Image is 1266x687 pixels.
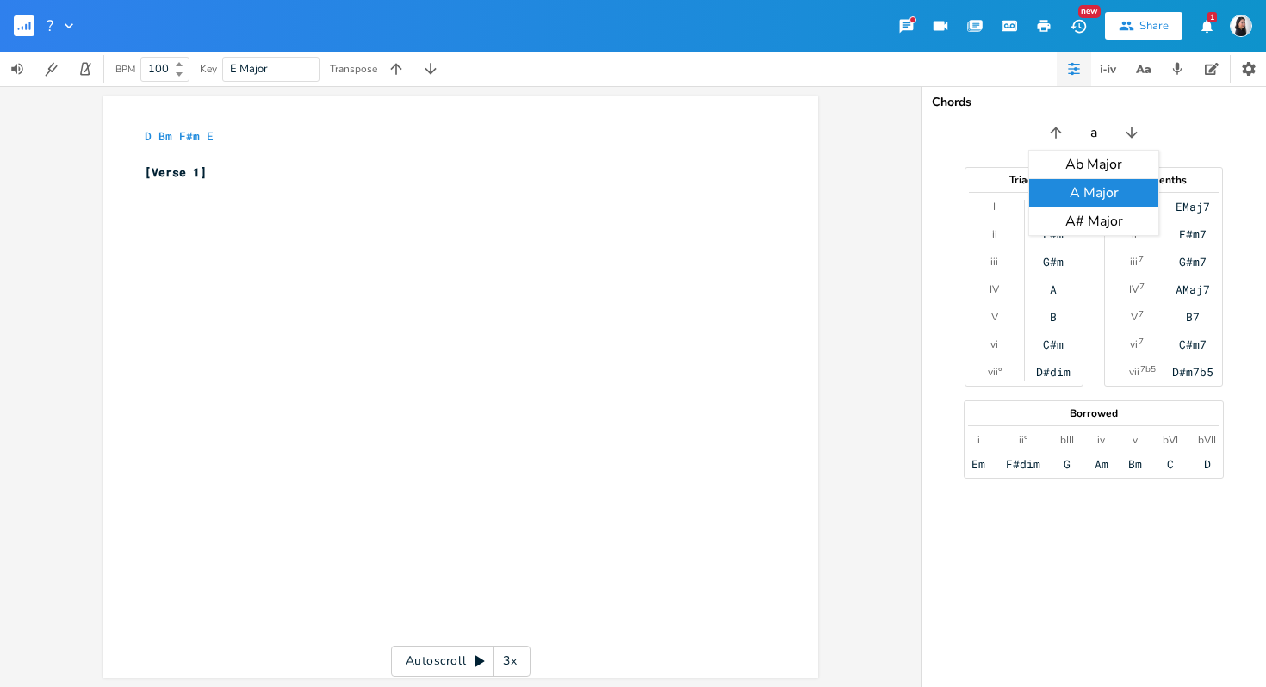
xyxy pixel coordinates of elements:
div: Bm [1128,457,1142,471]
div: bVI [1163,433,1178,447]
span: Bm [158,128,172,144]
div: B7 [1186,310,1200,324]
div: Ab Major [1029,151,1158,179]
div: A Major [1029,179,1158,207]
button: 1 [1189,10,1224,41]
div: iv [1097,433,1105,447]
div: vi [1130,337,1138,351]
span: E Major [230,61,268,77]
div: BPM [115,65,135,74]
div: Autoscroll [391,646,531,677]
div: Transpose [330,64,377,74]
div: F#m [1043,227,1064,241]
div: A [1050,282,1057,296]
button: New [1061,10,1095,41]
div: F#m7 [1179,227,1207,241]
span: F#m [179,128,200,144]
div: vii° [988,365,1002,379]
div: A# Major [1029,207,1158,235]
span: D [145,128,152,144]
div: V [991,310,998,324]
div: bIII [1060,433,1074,447]
div: v [1133,433,1138,447]
div: IV [990,282,999,296]
span: E [207,128,214,144]
div: C#m7 [1179,337,1207,351]
sup: 7 [1139,252,1144,266]
div: 1 [1207,12,1217,22]
div: D#m7b5 [1172,365,1213,379]
div: ii° [1019,433,1027,447]
div: G [1064,457,1071,471]
div: IV [1129,282,1139,296]
div: D [1204,457,1211,471]
div: AMaj7 [1176,282,1210,296]
div: Borrowed [965,408,1223,418]
div: C [1167,457,1174,471]
div: Share [1139,18,1169,34]
button: Share [1105,12,1182,40]
div: iii [990,255,998,269]
div: Chords [932,96,1256,108]
div: G#m7 [1179,255,1207,269]
div: D#dim [1036,365,1071,379]
div: New [1078,5,1101,18]
div: V [1131,310,1138,324]
div: B [1050,310,1057,324]
div: Em [971,457,985,471]
div: bVII [1198,433,1216,447]
div: i [977,433,980,447]
div: vi [990,337,998,351]
img: Abby Yip [1230,15,1252,37]
span: ? [47,18,53,34]
div: iii [1130,255,1138,269]
div: Am [1095,457,1108,471]
sup: 7 [1139,280,1145,294]
div: 3x [494,646,525,677]
sup: 7 [1139,335,1144,349]
div: vii [1129,365,1139,379]
span: [Verse 1] [145,164,207,180]
div: G#m [1043,255,1064,269]
sup: 7b5 [1140,362,1156,376]
div: Key [200,64,217,74]
div: F#dim [1006,457,1040,471]
div: C#m [1043,337,1064,351]
sup: 7 [1139,307,1144,321]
